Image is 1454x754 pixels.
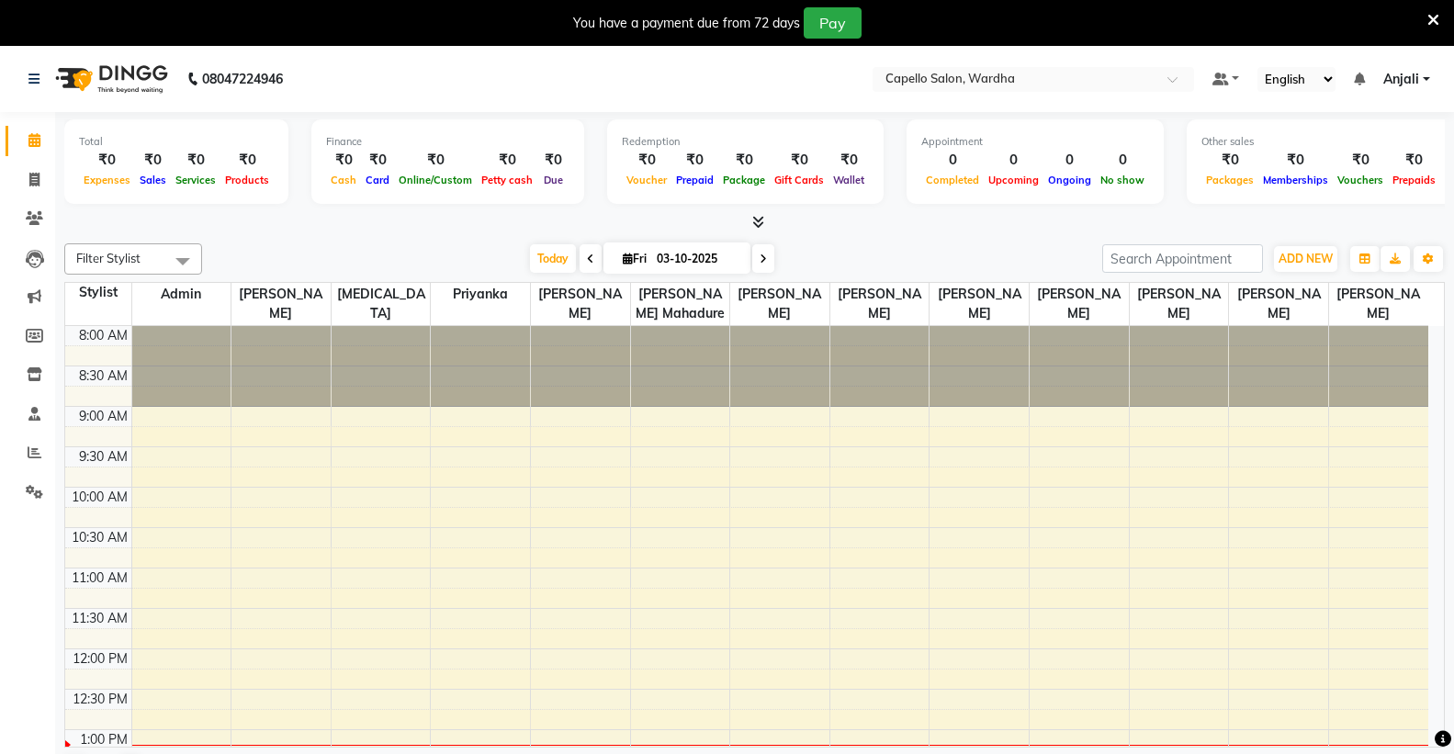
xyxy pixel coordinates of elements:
[830,283,930,325] span: [PERSON_NAME]
[539,174,568,186] span: Due
[220,174,274,186] span: Products
[132,283,231,306] span: Admin
[75,407,131,426] div: 9:00 AM
[770,174,828,186] span: Gift Cards
[332,283,431,325] span: [MEDICAL_DATA]
[573,14,800,33] div: You have a payment due from 72 days
[69,649,131,669] div: 12:00 PM
[1229,283,1328,325] span: [PERSON_NAME]
[930,283,1029,325] span: [PERSON_NAME]
[718,150,770,171] div: ₹0
[1329,283,1428,325] span: [PERSON_NAME]
[1274,246,1337,272] button: ADD NEW
[220,150,274,171] div: ₹0
[394,174,477,186] span: Online/Custom
[1043,174,1096,186] span: Ongoing
[1043,150,1096,171] div: 0
[618,252,651,265] span: Fri
[76,251,141,265] span: Filter Stylist
[477,174,537,186] span: Petty cash
[622,150,671,171] div: ₹0
[1130,283,1229,325] span: [PERSON_NAME]
[79,150,135,171] div: ₹0
[79,134,274,150] div: Total
[804,7,862,39] button: Pay
[1096,174,1149,186] span: No show
[361,150,394,171] div: ₹0
[69,690,131,709] div: 12:30 PM
[1258,174,1333,186] span: Memberships
[1383,70,1419,89] span: Anjali
[75,447,131,467] div: 9:30 AM
[530,244,576,273] span: Today
[631,283,730,325] span: [PERSON_NAME] mahadure
[68,528,131,547] div: 10:30 AM
[1333,150,1388,171] div: ₹0
[47,53,173,105] img: logo
[1388,150,1440,171] div: ₹0
[921,134,1149,150] div: Appointment
[1102,244,1263,273] input: Search Appointment
[68,609,131,628] div: 11:30 AM
[718,174,770,186] span: Package
[394,150,477,171] div: ₹0
[361,174,394,186] span: Card
[622,174,671,186] span: Voucher
[1201,174,1258,186] span: Packages
[75,326,131,345] div: 8:00 AM
[622,134,869,150] div: Redemption
[1333,174,1388,186] span: Vouchers
[651,245,743,273] input: 2025-10-03
[135,150,171,171] div: ₹0
[984,150,1043,171] div: 0
[1388,174,1440,186] span: Prepaids
[79,174,135,186] span: Expenses
[75,366,131,386] div: 8:30 AM
[1258,150,1333,171] div: ₹0
[770,150,828,171] div: ₹0
[202,53,283,105] b: 08047224946
[171,150,220,171] div: ₹0
[431,283,530,306] span: Priyanka
[828,174,869,186] span: Wallet
[671,150,718,171] div: ₹0
[921,174,984,186] span: Completed
[537,150,569,171] div: ₹0
[171,174,220,186] span: Services
[326,134,569,150] div: Finance
[1030,283,1129,325] span: [PERSON_NAME]
[730,283,829,325] span: [PERSON_NAME]
[671,174,718,186] span: Prepaid
[68,488,131,507] div: 10:00 AM
[477,150,537,171] div: ₹0
[135,174,171,186] span: Sales
[326,174,361,186] span: Cash
[531,283,630,325] span: [PERSON_NAME]
[76,730,131,749] div: 1:00 PM
[1201,150,1258,171] div: ₹0
[326,150,361,171] div: ₹0
[921,150,984,171] div: 0
[231,283,331,325] span: [PERSON_NAME]
[1279,252,1333,265] span: ADD NEW
[1096,150,1149,171] div: 0
[984,174,1043,186] span: Upcoming
[65,283,131,302] div: Stylist
[68,568,131,588] div: 11:00 AM
[828,150,869,171] div: ₹0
